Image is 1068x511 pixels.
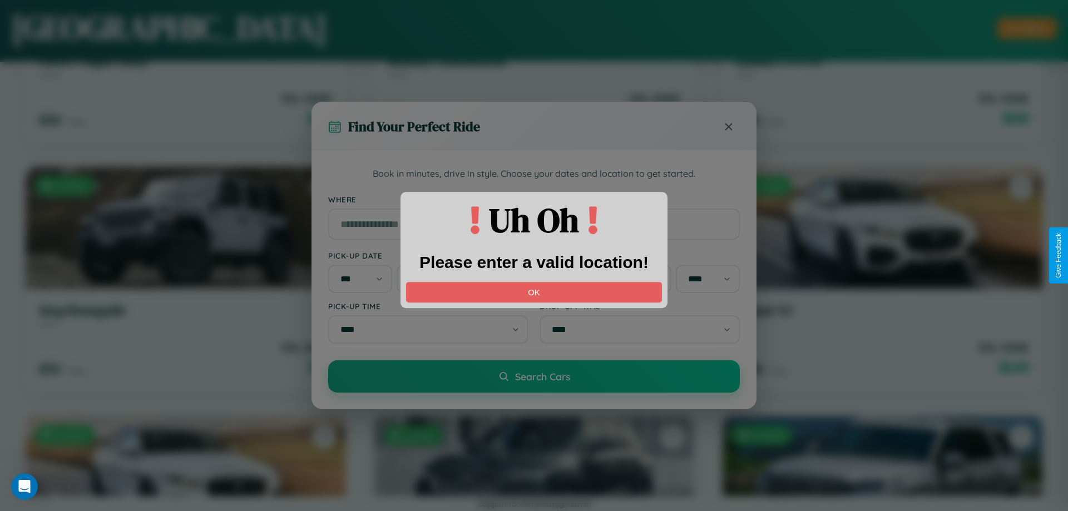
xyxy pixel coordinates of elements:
label: Drop-off Time [540,301,740,311]
label: Where [328,195,740,204]
h3: Find Your Perfect Ride [348,117,480,136]
label: Drop-off Date [540,251,740,260]
p: Book in minutes, drive in style. Choose your dates and location to get started. [328,167,740,181]
label: Pick-up Date [328,251,528,260]
span: Search Cars [515,370,570,383]
label: Pick-up Time [328,301,528,311]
